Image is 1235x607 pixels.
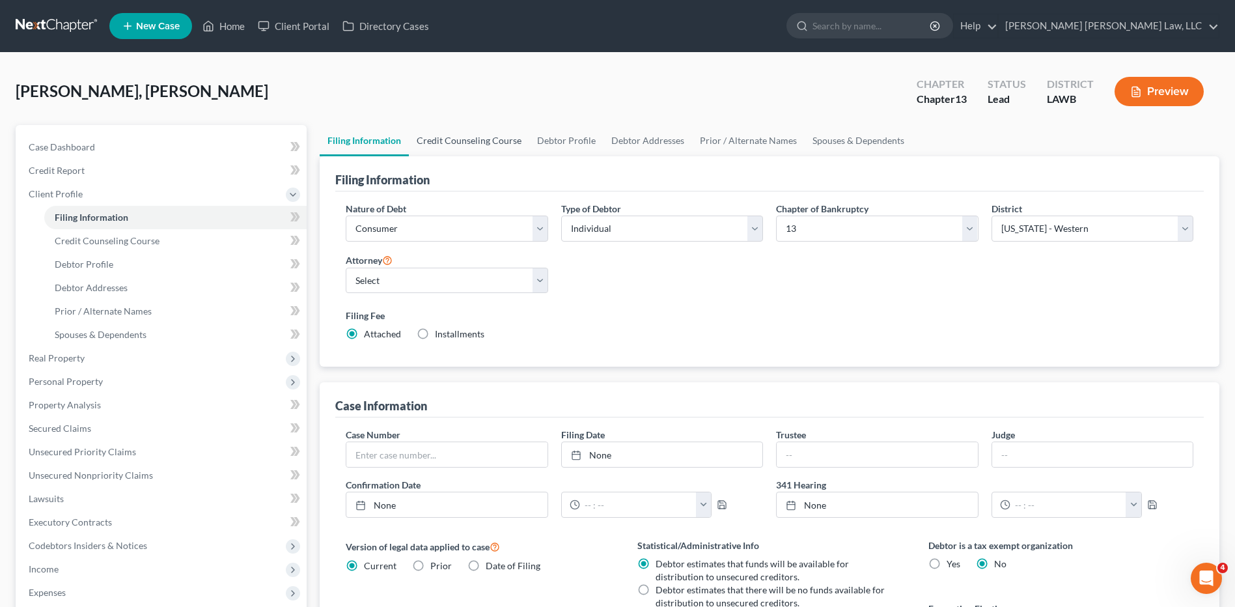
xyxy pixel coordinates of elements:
[29,563,59,574] span: Income
[346,492,547,517] a: None
[486,560,540,571] span: Date of Filing
[29,446,136,457] span: Unsecured Priority Claims
[637,539,902,552] label: Statistical/Administrative Info
[29,399,101,410] span: Property Analysis
[196,14,251,38] a: Home
[604,125,692,156] a: Debtor Addresses
[928,539,1193,552] label: Debtor is a tax exempt organization
[44,300,307,323] a: Prior / Alternate Names
[1010,492,1127,517] input: -- : --
[29,423,91,434] span: Secured Claims
[18,393,307,417] a: Property Analysis
[29,376,103,387] span: Personal Property
[346,428,400,442] label: Case Number
[364,560,396,571] span: Current
[1217,563,1228,573] span: 4
[992,202,1022,216] label: District
[656,558,849,582] span: Debtor estimates that funds will be available for distribution to unsecured creditors.
[18,417,307,440] a: Secured Claims
[947,558,960,569] span: Yes
[29,516,112,528] span: Executory Contracts
[29,141,95,152] span: Case Dashboard
[44,206,307,229] a: Filing Information
[251,14,336,38] a: Client Portal
[18,487,307,511] a: Lawsuits
[55,329,146,340] span: Spouses & Dependents
[346,442,547,467] input: Enter case number...
[339,478,770,492] label: Confirmation Date
[955,92,967,105] span: 13
[777,442,977,467] input: --
[805,125,912,156] a: Spouses & Dependents
[44,253,307,276] a: Debtor Profile
[29,540,147,551] span: Codebtors Insiders & Notices
[335,398,427,414] div: Case Information
[18,511,307,534] a: Executory Contracts
[18,135,307,159] a: Case Dashboard
[580,492,697,517] input: -- : --
[988,77,1026,92] div: Status
[320,125,409,156] a: Filing Information
[364,328,401,339] span: Attached
[55,259,113,270] span: Debtor Profile
[55,282,128,293] span: Debtor Addresses
[776,202,868,216] label: Chapter of Bankruptcy
[55,305,152,317] span: Prior / Alternate Names
[136,21,180,31] span: New Case
[1115,77,1204,106] button: Preview
[988,92,1026,107] div: Lead
[435,328,484,339] span: Installments
[346,252,393,268] label: Attorney
[917,92,967,107] div: Chapter
[954,14,997,38] a: Help
[29,352,85,363] span: Real Property
[55,212,128,223] span: Filing Information
[812,14,932,38] input: Search by name...
[44,276,307,300] a: Debtor Addresses
[346,309,1193,322] label: Filing Fee
[992,428,1015,442] label: Judge
[992,442,1193,467] input: --
[409,125,529,156] a: Credit Counseling Course
[18,464,307,487] a: Unsecured Nonpriority Claims
[1191,563,1222,594] iframe: Intercom live chat
[770,478,1200,492] label: 341 Hearing
[29,470,153,481] span: Unsecured Nonpriority Claims
[777,492,977,517] a: None
[18,159,307,182] a: Credit Report
[55,235,160,246] span: Credit Counseling Course
[16,81,268,100] span: [PERSON_NAME], [PERSON_NAME]
[529,125,604,156] a: Debtor Profile
[994,558,1006,569] span: No
[29,587,66,598] span: Expenses
[336,14,436,38] a: Directory Cases
[562,442,762,467] a: None
[335,172,430,188] div: Filing Information
[776,428,806,442] label: Trustee
[1047,77,1094,92] div: District
[430,560,452,571] span: Prior
[346,539,611,554] label: Version of legal data applied to case
[561,428,605,442] label: Filing Date
[29,188,83,199] span: Client Profile
[29,493,64,504] span: Lawsuits
[1047,92,1094,107] div: LAWB
[44,229,307,253] a: Credit Counseling Course
[346,202,406,216] label: Nature of Debt
[44,323,307,346] a: Spouses & Dependents
[917,77,967,92] div: Chapter
[692,125,805,156] a: Prior / Alternate Names
[999,14,1219,38] a: [PERSON_NAME] [PERSON_NAME] Law, LLC
[29,165,85,176] span: Credit Report
[18,440,307,464] a: Unsecured Priority Claims
[561,202,621,216] label: Type of Debtor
